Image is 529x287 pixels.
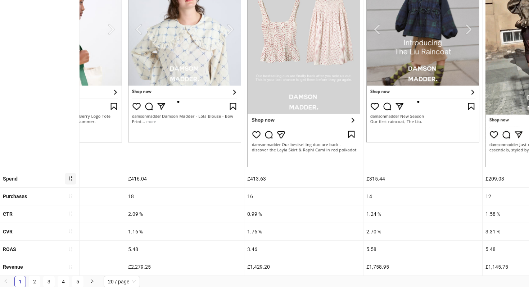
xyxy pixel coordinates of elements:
[4,279,8,283] span: left
[244,241,363,258] div: 3.46
[244,223,363,240] div: 1.76 %
[125,223,244,240] div: 1.16 %
[244,205,363,223] div: 0.99 %
[44,276,54,287] a: 3
[68,264,73,269] span: sort-ascending
[15,276,26,287] a: 1
[244,258,363,275] div: £1,429.20
[363,223,482,240] div: 2.70 %
[3,211,13,217] b: CTR
[68,176,73,181] span: sort-descending
[58,276,69,287] a: 4
[68,211,73,216] span: sort-ascending
[363,205,482,223] div: 1.24 %
[68,247,73,252] span: sort-ascending
[363,258,482,275] div: £1,758.95
[125,170,244,187] div: £416.04
[29,276,40,287] a: 2
[125,258,244,275] div: £2,279.25
[125,205,244,223] div: 2.09 %
[3,229,13,234] b: CVR
[363,188,482,205] div: 14
[244,170,363,187] div: £413.63
[244,188,363,205] div: 16
[90,279,94,283] span: right
[3,176,18,182] b: Spend
[108,276,136,287] span: 20 / page
[3,246,16,252] b: ROAS
[68,193,73,199] span: sort-ascending
[363,241,482,258] div: 5.58
[125,188,244,205] div: 18
[3,264,23,270] b: Revenue
[125,241,244,258] div: 5.48
[68,229,73,234] span: sort-ascending
[3,193,27,199] b: Purchases
[363,170,482,187] div: £315.44
[72,276,83,287] a: 5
